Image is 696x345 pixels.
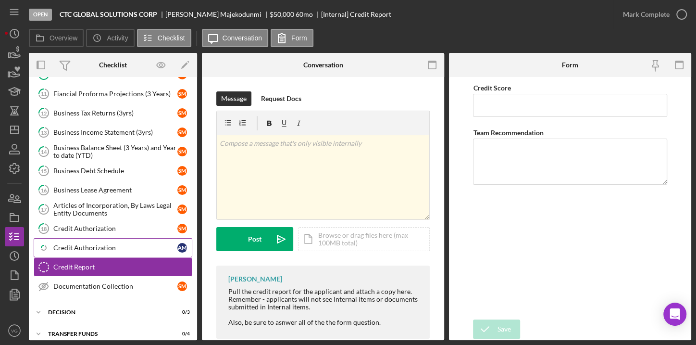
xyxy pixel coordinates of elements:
[53,225,177,232] div: Credit Authorization
[34,219,192,238] a: 18Credit AuthorizationSM
[177,243,187,253] div: A M
[34,257,192,277] a: Credit Report
[177,147,187,156] div: S M
[663,303,686,326] div: Open Intercom Messenger
[256,91,306,106] button: Request Docs
[53,263,192,271] div: Credit Report
[48,309,166,315] div: Decision
[41,167,47,174] tspan: 15
[202,29,269,47] button: Conversation
[41,187,47,193] tspan: 16
[34,277,192,296] a: Documentation CollectionSM
[296,11,313,18] div: 60 mo
[173,309,190,315] div: 0 / 3
[53,90,177,98] div: Fiancial Proforma Projections (3 Years)
[34,84,192,103] a: 11Fiancial Proforma Projections (3 Years)SM
[473,319,520,339] button: Save
[223,34,262,42] label: Conversation
[34,142,192,161] a: 14Business Balance Sheet (3 Years) and Year to date (YTD)SM
[177,108,187,118] div: S M
[41,90,47,97] tspan: 11
[53,202,177,217] div: Articles of Incorporation, By Laws Legal Entity Documents
[11,328,18,333] text: VG
[48,331,166,337] div: Transfer Funds
[497,319,510,339] div: Save
[216,227,293,251] button: Post
[228,319,420,326] div: Also, be sure to asnwer all of the the form question.
[221,91,247,106] div: Message
[177,224,187,233] div: S M
[228,275,282,283] div: [PERSON_NAME]
[165,11,270,18] div: [PERSON_NAME] Majekodunmi
[53,128,177,136] div: Business Income Statement (3yrs)
[41,206,47,212] tspan: 17
[216,91,251,106] button: Message
[177,89,187,99] div: S M
[53,282,177,290] div: Documentation Collection
[34,200,192,219] a: 17Articles of Incorporation, By Laws Legal Entity DocumentsSM
[34,180,192,200] a: 16Business Lease AgreementSM
[173,331,190,337] div: 0 / 4
[34,238,192,257] a: Credit AuthorizationAM
[271,29,313,47] button: Form
[5,321,24,340] button: VG
[177,185,187,195] div: S M
[177,166,187,176] div: S M
[34,103,192,123] a: 12Business Tax Returns (3yrs)SM
[261,91,301,106] div: Request Docs
[50,34,77,42] label: Overview
[86,29,134,47] button: Activity
[53,186,177,194] div: Business Lease Agreement
[53,144,177,159] div: Business Balance Sheet (3 Years) and Year to date (YTD)
[473,128,543,137] label: Team Recommendation
[321,11,391,18] div: [Internal] Credit Report
[53,167,177,175] div: Business Debt Schedule
[270,10,294,18] span: $50,000
[228,288,420,311] div: Pull the credit report for the applicant and attach a copy here. Remember - applicants will not s...
[34,123,192,142] a: 13Business Income Statement (3yrs)SM
[248,227,261,251] div: Post
[562,61,578,69] div: Form
[158,34,185,42] label: Checklist
[473,84,510,92] label: Credit Score
[53,109,177,117] div: Business Tax Returns (3yrs)
[303,61,343,69] div: Conversation
[177,128,187,137] div: S M
[41,225,47,231] tspan: 18
[34,161,192,180] a: 15Business Debt ScheduleSM
[41,110,47,116] tspan: 12
[29,29,84,47] button: Overview
[41,148,47,154] tspan: 14
[177,281,187,291] div: S M
[613,5,691,24] button: Mark Complete
[107,34,128,42] label: Activity
[53,244,177,252] div: Credit Authorization
[623,5,670,24] div: Mark Complete
[177,204,187,214] div: S M
[29,9,52,21] div: Open
[291,34,307,42] label: Form
[41,129,47,135] tspan: 13
[137,29,191,47] button: Checklist
[99,61,127,69] div: Checklist
[60,11,157,18] b: CTC GLOBAL SOLUTIONS CORP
